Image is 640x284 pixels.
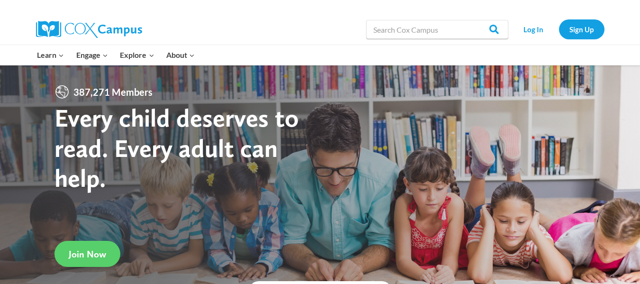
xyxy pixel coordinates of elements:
nav: Secondary Navigation [513,19,604,39]
span: 387,271 Members [70,84,156,100]
a: Join Now [54,241,120,267]
input: Search Cox Campus [366,20,508,39]
span: About [166,49,195,61]
nav: Primary Navigation [31,45,201,65]
a: Sign Up [559,19,604,39]
span: Explore [120,49,154,61]
img: Cox Campus [36,21,142,38]
span: Join Now [69,248,106,260]
span: Engage [76,49,108,61]
strong: Every child deserves to read. Every adult can help. [54,102,299,193]
a: Log In [513,19,554,39]
span: Learn [37,49,64,61]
